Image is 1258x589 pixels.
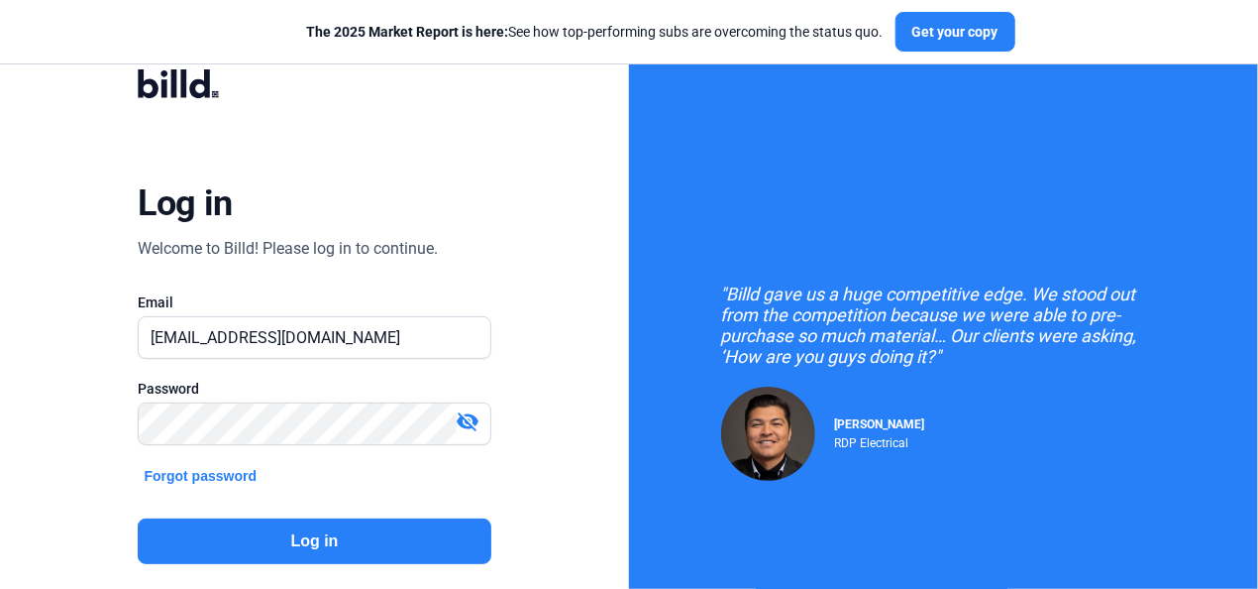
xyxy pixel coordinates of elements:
[721,284,1167,367] div: "Billd gave us a huge competitive edge. We stood out from the competition because we were able to...
[138,181,232,225] div: Log in
[721,387,815,481] img: Raul Pacheco
[138,293,490,312] div: Email
[138,379,490,399] div: Password
[835,431,925,450] div: RDP Electrical
[138,465,262,487] button: Forgot password
[895,12,1015,52] button: Get your copy
[457,410,480,433] mat-icon: visibility_off
[835,417,925,431] span: [PERSON_NAME]
[307,24,509,40] span: The 2025 Market Report is here:
[307,22,884,42] div: See how top-performing subs are overcoming the status quo.
[138,237,438,261] div: Welcome to Billd! Please log in to continue.
[138,519,490,564] button: Log in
